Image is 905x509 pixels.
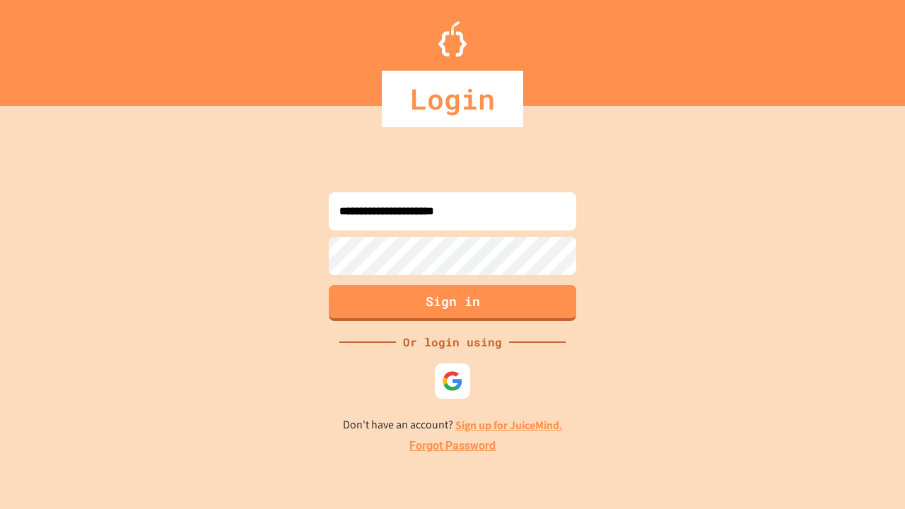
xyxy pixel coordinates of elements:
a: Sign up for JuiceMind. [455,418,563,433]
img: google-icon.svg [442,370,463,392]
img: Logo.svg [438,21,467,57]
a: Forgot Password [409,438,496,455]
div: Login [382,71,523,127]
button: Sign in [329,285,576,321]
div: Or login using [396,334,509,351]
p: Don't have an account? [343,416,563,434]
